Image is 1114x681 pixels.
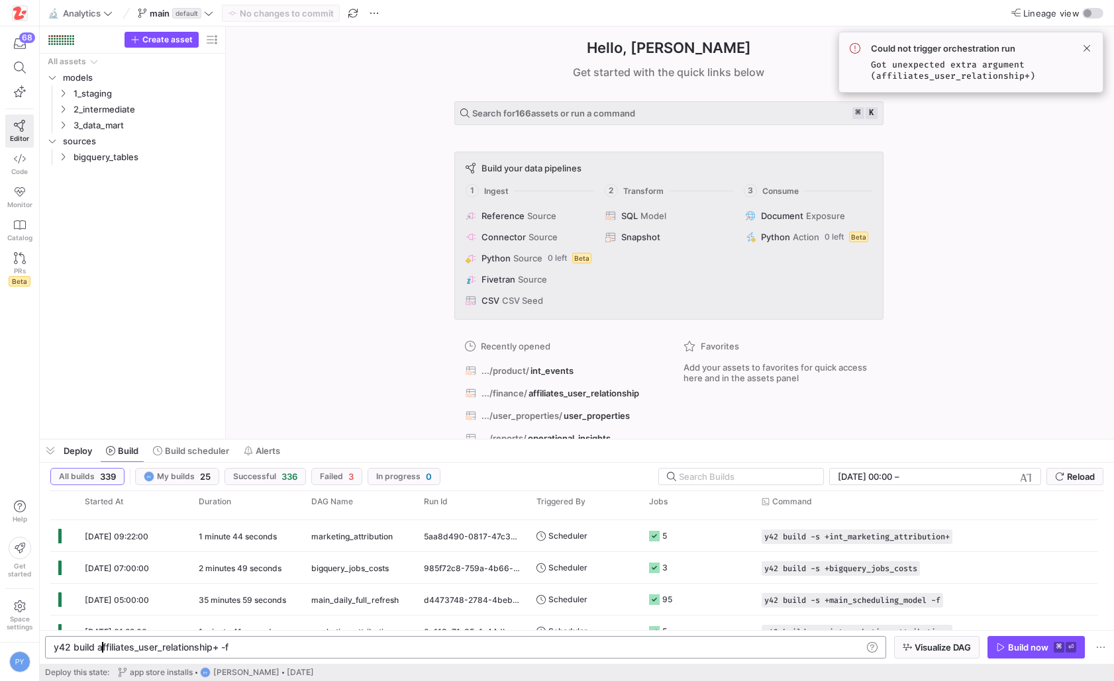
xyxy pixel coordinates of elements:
span: Could not trigger orchestration run [871,43,1071,54]
div: 3 [662,552,668,583]
span: Source [513,253,542,263]
span: Reload [1067,471,1095,482]
span: SQL [621,210,638,221]
button: Search for166assets or run a command⌘k [454,101,884,125]
span: bigquery_tables [74,150,218,165]
span: Lineage view [1023,8,1080,19]
button: Visualize DAG [894,636,980,658]
span: Source [529,232,558,242]
img: https://storage.googleapis.com/y42-prod-data-exchange/images/h4OkG5kwhGXbZ2sFpobXAPbjBGJTZTGe3yEd... [13,7,26,20]
div: 0e118a71-35a1-44db-9dc2-91a15edf72de [416,615,529,647]
span: 25 [200,471,211,482]
span: main [150,8,170,19]
span: Help [11,515,28,523]
span: .../product/ [481,365,529,376]
span: Add your assets to favorites for quick access here and in the assets panel [684,362,873,383]
button: Getstarted [5,531,34,583]
span: bigquery_jobs_costs [311,553,389,584]
span: Build scheduler [165,445,229,456]
span: .../reports/ [481,433,527,443]
button: Create asset [125,32,199,48]
span: Scheduler [548,520,587,551]
span: Scheduler [548,584,587,615]
span: Create asset [142,35,193,44]
div: PY [9,651,30,672]
a: Editor [5,114,34,148]
span: 0 left [548,253,567,263]
span: [DATE] 09:22:00 [85,531,148,541]
span: Deploy this state: [45,668,109,677]
span: Source [527,210,556,221]
div: PY [200,667,211,678]
span: 🔬 [48,9,58,18]
span: user_properties [564,410,630,421]
button: FivetranSource [463,271,595,287]
span: .../user_properties/ [481,410,562,421]
a: Monitor [5,181,34,214]
div: Press SPACE to select this row. [45,69,220,85]
button: PythonSource0 leftBeta [463,250,595,266]
span: Catalog [7,234,32,242]
button: .../product/int_events [462,362,657,379]
span: models [63,70,218,85]
button: .../finance/affiliates_user_relationship [462,385,657,402]
button: .../reports/operational_insights [462,430,657,447]
span: Code [11,167,28,175]
h1: Hello, [PERSON_NAME] [587,37,751,59]
span: All builds [59,472,95,481]
span: Python [481,253,511,263]
span: Space settings [7,615,32,631]
span: DAG Name [311,497,353,506]
code: Got unexpected extra argument (affiliates_user_relationship+) [871,59,1035,81]
div: Get started with the quick links below [454,64,884,80]
button: PYMy builds25 [135,468,219,485]
span: – [895,471,899,482]
div: Press SPACE to select this row. [45,85,220,101]
button: .../user_properties/user_properties [462,407,657,424]
span: CSV Seed [502,295,543,306]
kbd: ⌘ [852,107,864,119]
span: marketing_attribution [311,616,393,647]
span: Fivetran [481,274,515,285]
a: Catalog [5,214,34,247]
kbd: k [866,107,878,119]
span: y42 build -s +main_scheduling_model -f [764,596,940,605]
span: Triggered By [536,497,585,506]
span: Beta [849,232,868,242]
div: Press SPACE to select this row. [45,133,220,149]
a: Code [5,148,34,181]
span: app store installs [130,668,193,677]
button: PythonAction0 leftBeta [742,229,874,245]
span: Action [793,232,819,242]
div: 5 [662,520,667,551]
div: 5aa8d490-0817-47c3-89e1-8f23a4edd061 [416,520,529,551]
div: d4473748-2784-4beb-b17f-5ec1e22ea13c [416,584,529,615]
span: sources [63,134,218,149]
button: Snapshot [603,229,734,245]
button: CSVCSV Seed [463,293,595,308]
span: [DATE] 05:00:00 [85,595,149,605]
kbd: ⏎ [1066,642,1076,653]
button: ConnectorSource [463,229,595,245]
div: 68 [19,32,35,43]
a: Spacesettings [5,594,34,637]
span: Beta [572,253,591,263]
button: SQLModel [603,208,734,224]
span: [DATE] [287,668,314,677]
span: Document [761,210,803,221]
span: PRs [14,267,26,275]
button: Failed3 [311,468,362,485]
y42-duration: 1 minute 44 seconds [199,531,277,541]
span: Source [518,274,547,285]
button: Alerts [238,439,286,462]
input: Search Builds [679,471,813,482]
span: int_events [531,365,574,376]
span: Scheduler [548,552,587,583]
span: [PERSON_NAME] [213,668,279,677]
button: Help [5,494,34,529]
span: 0 left [825,232,844,242]
span: Failed [320,472,343,481]
span: 339 [100,471,116,482]
span: Connector [481,232,526,242]
span: Duration [199,497,231,506]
